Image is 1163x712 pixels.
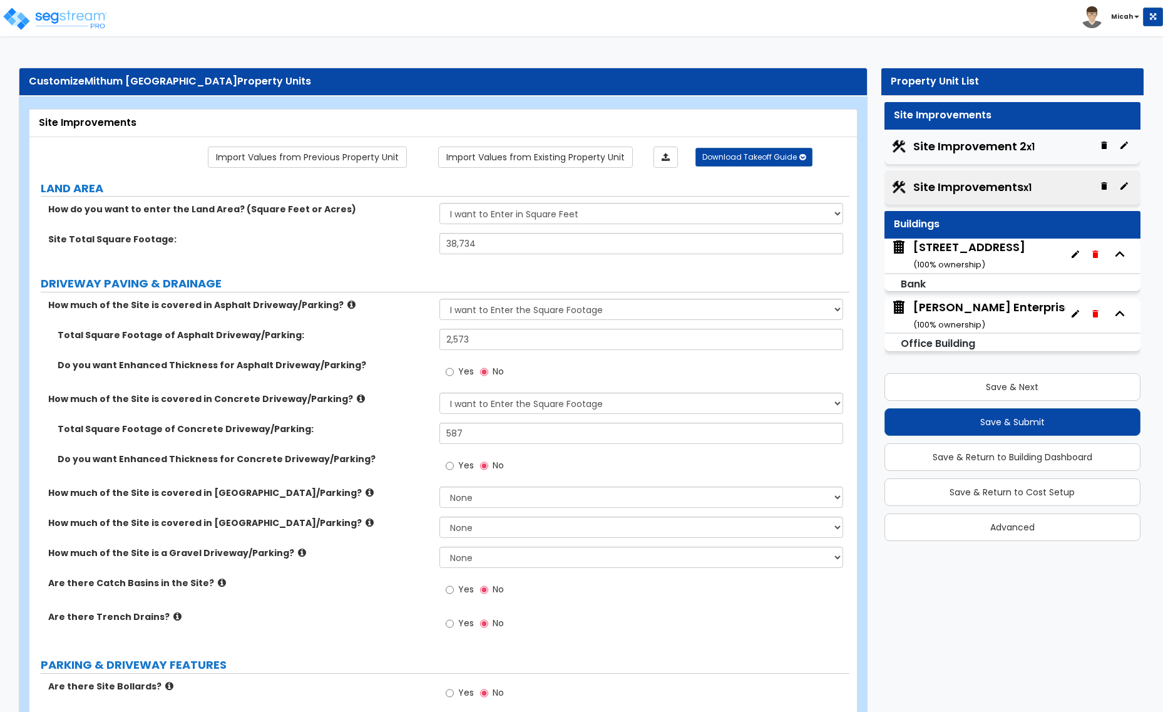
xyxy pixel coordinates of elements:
[891,239,1025,271] span: 930 Wayzata Blvd
[891,75,1135,89] div: Property Unit List
[458,617,474,629] span: Yes
[913,179,1032,195] span: Site Improvements
[165,681,173,691] i: click for more info!
[884,478,1141,506] button: Save & Return to Cost Setup
[39,116,848,130] div: Site Improvements
[48,547,430,559] label: How much of the Site is a Gravel Driveway/Parking?
[493,583,504,596] span: No
[1070,669,1100,699] iframe: Intercom live chat
[366,518,374,527] i: click for more info!
[446,365,454,379] input: Yes
[913,239,1025,271] div: [STREET_ADDRESS]
[1027,140,1035,153] small: x1
[48,487,430,499] label: How much of the Site is covered in [GEOGRAPHIC_DATA]/Parking?
[48,393,430,405] label: How much of the Site is covered in Concrete Driveway/Parking?
[41,657,849,673] label: PARKING & DRIVEWAY FEATURES
[366,488,374,497] i: click for more info!
[2,6,108,31] img: logo_pro_r.png
[891,299,1066,331] span: Mithun Enterprises LLC
[891,138,907,155] img: Construction.png
[894,108,1132,123] div: Site Improvements
[458,583,474,596] span: Yes
[480,583,488,597] input: No
[48,577,430,589] label: Are there Catch Basins in the Site?
[48,203,430,215] label: How do you want to enter the Land Area? (Square Feet or Acres)
[913,138,1035,155] span: Site Improvement 2
[480,365,488,379] input: No
[347,300,356,309] i: click for more info!
[446,686,454,700] input: Yes
[458,459,474,472] span: Yes
[41,276,849,292] label: DRIVEWAY PAVING & DRAINAGE
[884,443,1141,471] button: Save & Return to Building Dashboard
[173,612,182,621] i: click for more info!
[446,459,454,473] input: Yes
[493,617,504,629] span: No
[218,578,226,587] i: click for more info!
[458,686,474,699] span: Yes
[48,517,430,529] label: How much of the Site is covered in [GEOGRAPHIC_DATA]/Parking?
[480,686,488,700] input: No
[438,147,633,168] a: Import the dynamic attribute values from existing properties.
[446,617,454,631] input: Yes
[85,74,237,88] span: Mithum [GEOGRAPHIC_DATA]
[901,336,975,351] small: Office Building
[884,373,1141,401] button: Save & Next
[1023,181,1032,194] small: x1
[446,583,454,597] input: Yes
[894,217,1132,232] div: Buildings
[493,686,504,699] span: No
[58,359,430,371] label: Do you want Enhanced Thickness for Asphalt Driveway/Parking?
[48,233,430,245] label: Site Total Square Footage:
[702,152,797,162] span: Download Takeoff Guide
[913,259,985,271] small: ( 100 % ownership)
[884,408,1141,436] button: Save & Submit
[58,329,430,341] label: Total Square Footage of Asphalt Driveway/Parking:
[48,299,430,311] label: How much of the Site is covered in Asphalt Driveway/Parking?
[58,423,430,435] label: Total Square Footage of Concrete Driveway/Parking:
[695,148,812,167] button: Download Takeoff Guide
[913,319,985,331] small: ( 100 % ownership)
[1081,6,1103,28] img: avatar.png
[357,394,365,403] i: click for more info!
[208,147,407,168] a: Import the dynamic attribute values from previous properties.
[480,617,488,631] input: No
[884,513,1141,541] button: Advanced
[41,180,849,197] label: LAND AREA
[493,459,504,472] span: No
[58,453,430,465] label: Do you want Enhanced Thickness for Concrete Driveway/Parking?
[653,147,678,168] a: Import the dynamic attributes value through Excel sheet
[891,299,907,316] img: building.svg
[891,239,907,255] img: building.svg
[48,611,430,623] label: Are there Trench Drains?
[891,179,907,195] img: Construction.png
[48,680,430,693] label: Are there Site Bollards?
[1111,12,1133,21] b: Micah
[458,365,474,378] span: Yes
[298,548,306,557] i: click for more info!
[913,299,1099,331] div: [PERSON_NAME] Enterprises LLC
[493,365,504,378] span: No
[901,277,926,291] small: Bank
[480,459,488,473] input: No
[29,75,858,89] div: Customize Property Units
